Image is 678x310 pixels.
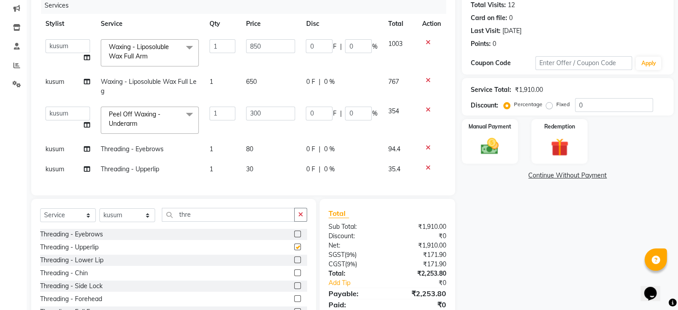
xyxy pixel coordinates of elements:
div: ₹171.90 [387,250,453,260]
div: ₹2,253.80 [387,269,453,278]
div: ₹1,910.00 [515,85,543,95]
div: ₹0 [387,299,453,310]
span: kusum [45,78,64,86]
img: _gift.svg [545,136,574,158]
span: 0 F [306,145,315,154]
div: Threading - Upperlip [40,243,99,252]
input: Search or Scan [162,208,295,222]
button: Apply [636,57,661,70]
span: 1003 [388,40,402,48]
span: 0 % [324,145,334,154]
span: 9% [347,260,355,268]
span: F [333,109,336,118]
span: kusum [45,145,64,153]
div: 0 [493,39,496,49]
a: Continue Without Payment [464,171,672,180]
div: ₹2,253.80 [387,288,453,299]
th: Action [417,14,446,34]
th: Stylist [40,14,95,34]
span: 0 % [324,77,334,87]
span: Threading - Eyebrows [101,145,164,153]
div: ₹0 [387,231,453,241]
span: CGST [329,260,345,268]
span: | [318,77,320,87]
div: Threading - Lower Lip [40,256,103,265]
div: Payable: [322,288,387,299]
span: | [340,109,341,118]
div: 0 [509,13,513,23]
div: [DATE] [502,26,522,36]
iframe: chat widget [641,274,669,301]
span: 9% [346,251,355,258]
a: Add Tip [322,278,398,288]
div: Card on file: [471,13,507,23]
span: 0 % [324,165,334,174]
div: Threading - Forehead [40,294,102,304]
div: Threading - Eyebrows [40,230,103,239]
div: 12 [508,0,515,10]
div: ( ) [322,260,387,269]
span: SGST [329,251,345,259]
label: Manual Payment [468,123,511,131]
span: 0 F [306,77,315,87]
div: Last Visit: [471,26,501,36]
span: | [318,165,320,174]
span: | [340,42,341,51]
img: _cash.svg [475,136,504,157]
span: 30 [246,165,253,173]
span: 650 [246,78,257,86]
th: Price [241,14,300,34]
div: Net: [322,241,387,250]
span: kusum [45,165,64,173]
div: Threading - Side Lock [40,281,103,291]
span: % [372,109,377,118]
div: Threading - Chin [40,269,88,278]
th: Qty [204,14,241,34]
span: Peel Off Waxing - Underarm [109,110,160,128]
div: Discount: [322,231,387,241]
a: x [137,120,141,128]
div: ( ) [322,250,387,260]
input: Enter Offer / Coupon Code [535,56,633,70]
span: 35.4 [388,165,400,173]
span: Total [329,209,349,218]
span: Waxing - Liposoluble Wax Full Leg [101,78,197,95]
div: Discount: [471,101,498,110]
div: Total Visits: [471,0,506,10]
span: % [372,42,377,51]
div: Paid: [322,299,387,310]
span: Threading - Upperlip [101,165,159,173]
label: Redemption [544,123,575,131]
th: Disc [300,14,382,34]
span: 1 [210,165,213,173]
label: Percentage [514,100,542,108]
div: ₹0 [398,278,452,288]
span: 1 [210,78,213,86]
span: 80 [246,145,253,153]
span: 354 [388,107,399,115]
span: 94.4 [388,145,400,153]
th: Total [382,14,416,34]
label: Fixed [556,100,570,108]
span: 767 [388,78,399,86]
span: F [333,42,336,51]
div: Coupon Code [471,58,535,68]
div: Points: [471,39,491,49]
div: Service Total: [471,85,511,95]
div: Total: [322,269,387,278]
div: ₹1,910.00 [387,222,453,231]
div: ₹171.90 [387,260,453,269]
div: Sub Total: [322,222,387,231]
a: x [148,52,152,60]
th: Service [95,14,204,34]
span: 0 F [306,165,315,174]
span: 1 [210,145,213,153]
span: Waxing - Liposoluble Wax Full Arm [109,43,169,60]
div: ₹1,910.00 [387,241,453,250]
span: | [318,145,320,154]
